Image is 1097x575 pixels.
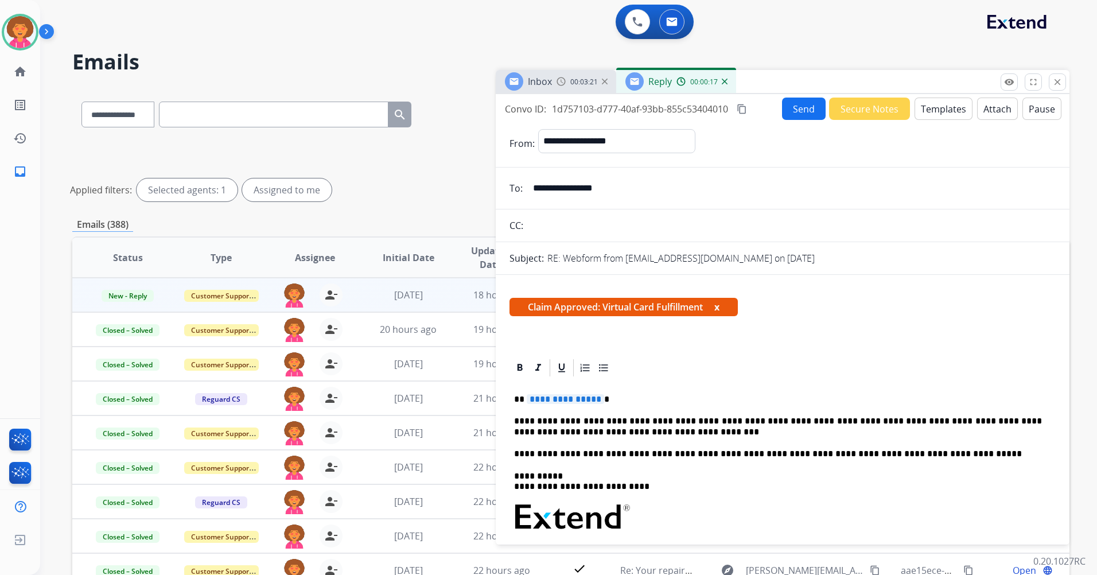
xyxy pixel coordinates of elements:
[465,244,516,271] span: Updated Date
[509,298,738,316] span: Claim Approved: Virtual Card Fulfillment
[473,461,530,473] span: 22 hours ago
[283,352,306,376] img: agent-avatar
[509,181,523,195] p: To:
[283,283,306,308] img: agent-avatar
[13,165,27,178] mat-icon: inbox
[394,358,423,370] span: [DATE]
[511,359,528,376] div: Bold
[4,16,36,48] img: avatar
[195,496,247,508] span: Reguard CS
[553,359,570,376] div: Underline
[1028,77,1038,87] mat-icon: fullscreen
[552,103,728,115] span: 1d757103-d777-40af-93bb-855c53404010
[473,426,530,439] span: 21 hours ago
[509,219,523,232] p: CC:
[577,359,594,376] div: Ordered List
[283,387,306,411] img: agent-avatar
[595,359,612,376] div: Bullet List
[1033,554,1086,568] p: 0.20.1027RC
[283,525,306,549] img: agent-avatar
[324,323,338,336] mat-icon: person_remove
[324,288,338,302] mat-icon: person_remove
[509,137,535,150] p: From:
[96,531,160,543] span: Closed – Solved
[915,98,972,120] button: Templates
[473,323,530,336] span: 19 hours ago
[394,495,423,508] span: [DATE]
[1004,77,1014,87] mat-icon: remove_red_eye
[473,530,530,542] span: 22 hours ago
[380,323,437,336] span: 20 hours ago
[96,496,160,508] span: Closed – Solved
[96,393,160,405] span: Closed – Solved
[509,251,544,265] p: Subject:
[394,392,423,405] span: [DATE]
[324,391,338,405] mat-icon: person_remove
[184,531,259,543] span: Customer Support
[324,357,338,371] mat-icon: person_remove
[283,421,306,445] img: agent-avatar
[283,318,306,342] img: agent-avatar
[324,495,338,508] mat-icon: person_remove
[690,77,718,87] span: 00:00:17
[13,98,27,112] mat-icon: list_alt
[648,75,672,88] span: Reply
[70,183,132,197] p: Applied filters:
[184,290,259,302] span: Customer Support
[737,104,747,114] mat-icon: content_copy
[195,393,247,405] span: Reguard CS
[72,217,133,232] p: Emails (388)
[72,50,1069,73] h2: Emails
[394,289,423,301] span: [DATE]
[184,324,259,336] span: Customer Support
[242,178,332,201] div: Assigned to me
[473,358,530,370] span: 19 hours ago
[295,251,335,265] span: Assignee
[829,98,910,120] button: Secure Notes
[505,102,546,116] p: Convo ID:
[393,108,407,122] mat-icon: search
[184,359,259,371] span: Customer Support
[96,324,160,336] span: Closed – Solved
[473,495,530,508] span: 22 hours ago
[13,131,27,145] mat-icon: history
[1052,77,1063,87] mat-icon: close
[394,426,423,439] span: [DATE]
[96,359,160,371] span: Closed – Solved
[113,251,143,265] span: Status
[570,77,598,87] span: 00:03:21
[977,98,1018,120] button: Attach
[13,65,27,79] mat-icon: home
[528,75,552,88] span: Inbox
[547,251,815,265] p: RE: Webform from [EMAIL_ADDRESS][DOMAIN_NAME] on [DATE]
[1022,98,1061,120] button: Pause
[96,462,160,474] span: Closed – Solved
[394,461,423,473] span: [DATE]
[473,289,530,301] span: 18 hours ago
[184,428,259,440] span: Customer Support
[782,98,826,120] button: Send
[714,300,719,314] button: x
[383,251,434,265] span: Initial Date
[96,428,160,440] span: Closed – Solved
[211,251,232,265] span: Type
[324,529,338,543] mat-icon: person_remove
[283,490,306,514] img: agent-avatar
[324,460,338,474] mat-icon: person_remove
[102,290,154,302] span: New - Reply
[324,426,338,440] mat-icon: person_remove
[394,530,423,542] span: [DATE]
[137,178,238,201] div: Selected agents: 1
[283,456,306,480] img: agent-avatar
[184,462,259,474] span: Customer Support
[530,359,547,376] div: Italic
[473,392,530,405] span: 21 hours ago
